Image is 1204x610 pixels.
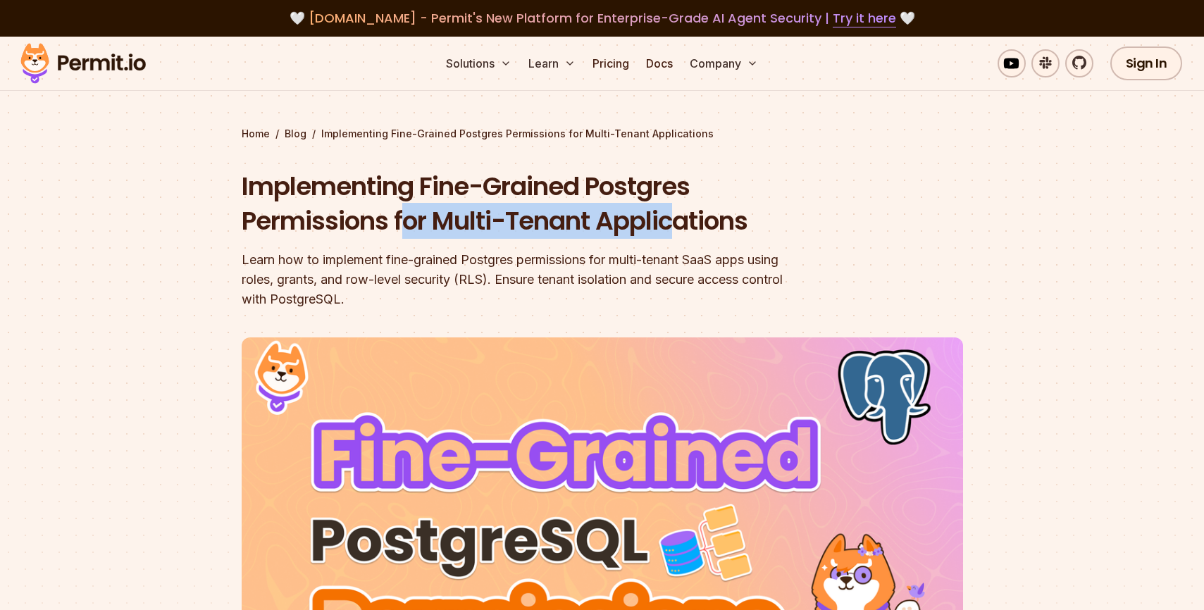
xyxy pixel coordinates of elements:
h1: Implementing Fine-Grained Postgres Permissions for Multi-Tenant Applications [242,169,783,239]
div: Learn how to implement fine-grained Postgres permissions for multi-tenant SaaS apps using roles, ... [242,250,783,309]
div: / / [242,127,963,141]
a: Home [242,127,270,141]
a: Sign In [1110,46,1183,80]
div: 🤍 🤍 [34,8,1170,28]
button: Solutions [440,49,517,77]
a: Pricing [587,49,635,77]
a: Try it here [833,9,896,27]
a: Docs [640,49,678,77]
span: [DOMAIN_NAME] - Permit's New Platform for Enterprise-Grade AI Agent Security | [309,9,896,27]
a: Blog [285,127,306,141]
button: Learn [523,49,581,77]
img: Permit logo [14,39,152,87]
button: Company [684,49,764,77]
